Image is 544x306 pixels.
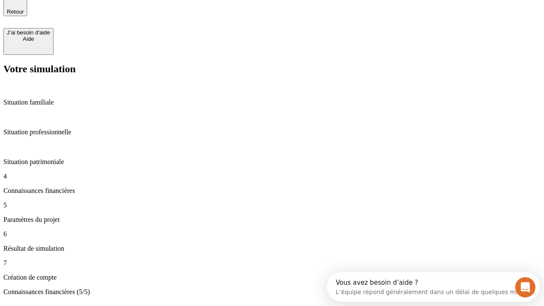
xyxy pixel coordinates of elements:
p: Connaissances financières [3,187,541,195]
p: 4 [3,173,541,180]
div: Vous avez besoin d’aide ? [9,7,209,14]
p: Situation familiale [3,99,541,106]
p: Paramètres du projet [3,216,541,224]
p: 6 [3,230,541,238]
p: 7 [3,259,541,267]
h2: Votre simulation [3,63,541,75]
iframe: Intercom live chat [515,277,535,297]
div: Ouvrir le Messenger Intercom [3,3,234,27]
div: J’ai besoin d'aide [7,29,50,36]
div: Aide [7,36,50,42]
button: J’ai besoin d'aideAide [3,28,54,55]
p: Résultat de simulation [3,245,541,252]
p: Création de compte [3,274,541,281]
p: 5 [3,201,541,209]
p: Situation professionnelle [3,128,541,136]
p: Connaissances financières (5/5) [3,288,541,296]
span: Retour [7,8,24,15]
div: L’équipe répond généralement dans un délai de quelques minutes. [9,14,209,23]
iframe: Intercom live chat discovery launcher [327,272,540,302]
p: Situation patrimoniale [3,158,541,166]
